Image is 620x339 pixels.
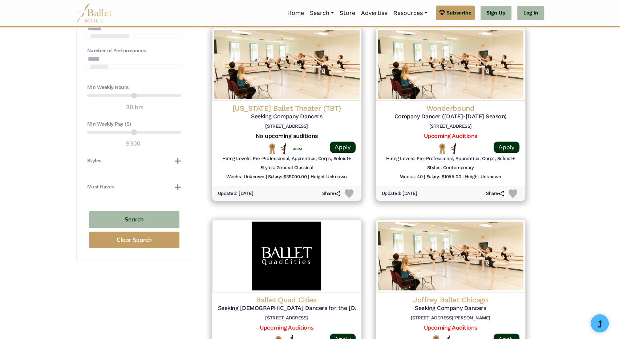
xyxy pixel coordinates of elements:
h6: [STREET_ADDRESS][PERSON_NAME] [382,315,519,321]
h4: Must Haves [87,183,114,191]
h6: Styles: General Classical [260,165,313,171]
a: Resources [390,5,430,21]
a: Apply [330,142,356,153]
img: Logo [212,220,361,292]
h4: [US_STATE] Ballet Theater (TBT) [218,103,356,113]
h6: Weeks: 40 [400,174,422,180]
h5: Seeking Company Dancers [218,113,356,121]
img: Logo [212,28,361,101]
img: National [268,143,277,154]
h6: [STREET_ADDRESS] [382,123,519,130]
a: Store [337,5,358,21]
h4: Joffrey Ballet Chicago [382,295,519,305]
h5: Seeking [DEMOGRAPHIC_DATA] Dancers for the [DATE]-[DATE] Season [218,305,356,312]
h6: | [424,174,425,180]
img: Union [293,147,302,151]
a: Advertise [358,5,390,21]
h6: Styles: Contemporary [427,165,474,171]
h6: Share [322,191,340,197]
output: 30 hrs [126,103,143,112]
h4: Ballet Quad Cities [218,295,356,305]
button: Must Haves [87,183,181,191]
a: Upcoming Auditions [424,132,477,139]
h5: No upcoming auditions [218,132,356,140]
h6: Salary: $39000.00 [268,174,307,180]
a: Home [284,5,307,21]
h6: Height Unknown [465,174,501,180]
span: Subscribe [446,9,471,17]
h6: Updated: [DATE] [382,191,417,197]
img: Heart [345,189,353,198]
h6: Hiring Levels: Pre-Professional, Apprentice, Corps, Soloist+ [386,156,515,162]
h6: [STREET_ADDRESS] [218,123,356,130]
button: Clear Search [89,232,179,248]
img: All [450,143,456,154]
img: Logo [376,220,525,292]
img: All [280,143,286,154]
output: $300 [126,139,141,148]
h6: [STREET_ADDRESS] [218,315,356,321]
a: Subscribe [436,5,475,20]
h4: Styles [87,157,101,164]
img: Heart [508,189,517,198]
button: Search [89,211,179,228]
h4: Min Weekly Hours [87,84,181,91]
h6: Hiring Levels: Pre-Professional, Apprentice, Corps, Soloist+ [222,156,351,162]
h6: | [308,174,309,180]
h5: Company Dancer ([DATE]-[DATE] Season) [382,113,519,121]
h4: Number of Performances [87,47,181,54]
a: Sign Up [481,6,511,20]
img: gem.svg [439,9,445,17]
h6: Weeks: Unknown [226,174,264,180]
h6: Salary: $1055.00 [426,174,461,180]
h6: Height Unknown [310,174,347,180]
img: Logo [376,28,525,101]
h6: | [266,174,267,180]
img: National [438,143,447,154]
a: Search [307,5,337,21]
a: Upcoming Auditions [260,324,313,331]
button: Styles [87,157,181,164]
h4: Min Weekly Pay ($) [87,121,181,128]
a: Apply [494,142,519,153]
h6: Updated: [DATE] [218,191,254,197]
h5: Seeking Company Dancers [382,305,519,312]
a: Log In [517,6,544,20]
h6: | [462,174,463,180]
h4: Wonderbound [382,103,519,113]
h6: Share [486,191,504,197]
a: Upcoming Auditions [424,324,477,331]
